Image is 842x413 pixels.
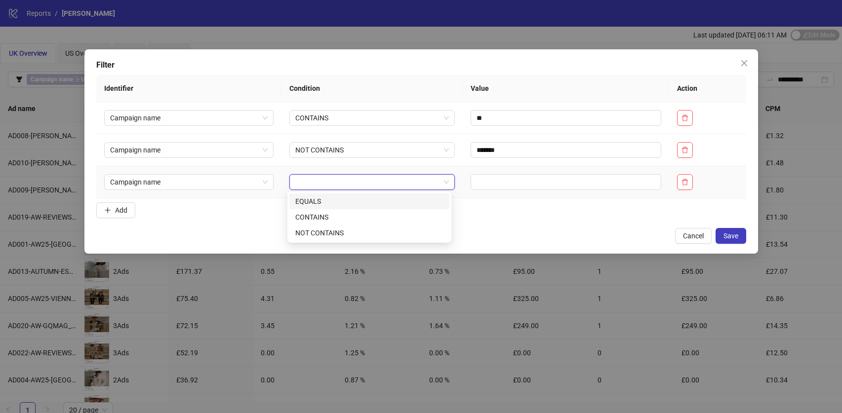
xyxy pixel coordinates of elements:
span: Campaign name [110,143,268,157]
button: Cancel [675,228,712,244]
span: delete [682,179,688,186]
span: delete [682,147,688,153]
span: Campaign name [110,175,268,189]
div: NOT CONTAINS [289,225,449,241]
th: Action [669,75,746,102]
span: Campaign name [110,111,268,125]
button: Save [716,228,746,244]
button: Close [736,55,752,71]
div: CONTAINS [295,212,443,223]
th: Identifier [96,75,281,102]
div: Filter [96,59,746,71]
th: Value [463,75,669,102]
button: Add [96,202,135,218]
div: EQUALS [295,196,443,207]
span: CONTAINS [295,111,449,125]
span: Add [115,206,127,214]
span: close [740,59,748,67]
th: Condition [281,75,463,102]
div: EQUALS [289,193,449,209]
span: NOT CONTAINS [295,143,449,157]
span: plus [104,207,111,214]
span: Save [723,232,738,240]
span: Cancel [683,232,704,240]
div: CONTAINS [289,209,449,225]
span: delete [682,114,688,121]
div: NOT CONTAINS [295,227,443,238]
